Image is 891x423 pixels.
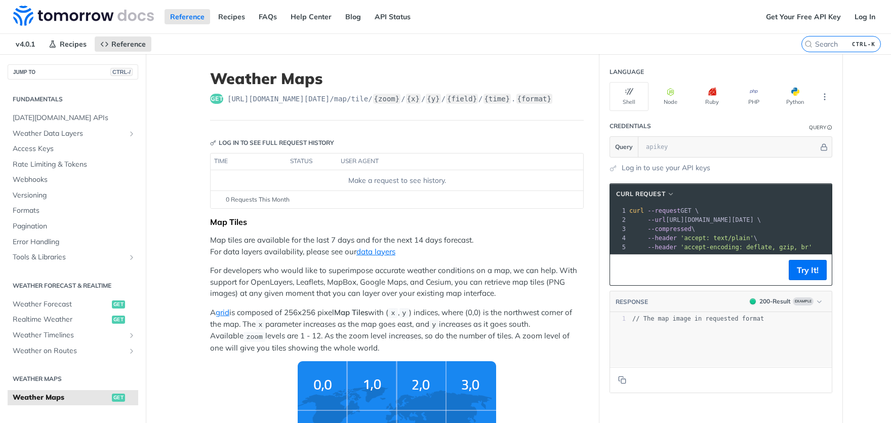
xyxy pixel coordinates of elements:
span: y [432,321,436,329]
button: Copy to clipboard [615,372,629,388]
a: Rate Limiting & Tokens [8,157,138,172]
span: Realtime Weather [13,315,109,325]
span: [DATE][DOMAIN_NAME] APIs [13,113,136,123]
a: Webhooks [8,172,138,187]
span: Error Handling [13,237,136,247]
span: v4.0.1 [10,36,40,52]
a: Pagination [8,219,138,234]
span: --header [647,244,677,251]
div: 3 [610,224,627,234]
span: // The map image in requested format [632,315,764,322]
h2: Fundamentals [8,95,138,104]
span: 200 [750,298,756,304]
a: Log in to use your API keys [622,163,710,173]
span: x [391,310,395,317]
a: Versioning [8,188,138,203]
a: Weather on RoutesShow subpages for Weather on Routes [8,343,138,359]
button: PHP [734,82,773,111]
div: Map Tiles [210,217,584,227]
a: Realtime Weatherget [8,312,138,327]
span: get [112,316,125,324]
button: Copy to clipboard [615,262,629,278]
span: get [210,94,223,104]
span: Access Keys [13,144,136,154]
a: data layers [356,247,395,256]
span: CTRL-/ [110,68,133,76]
div: 5 [610,243,627,252]
a: Formats [8,203,138,218]
a: Weather Mapsget [8,390,138,405]
p: For developers who would like to superimpose accurate weather conditions on a map, we can help. W... [210,265,584,299]
a: Reference [95,36,151,52]
div: Language [610,67,644,76]
span: zoom [246,333,262,340]
span: [URL][DOMAIN_NAME][DATE] \ [629,216,761,223]
p: A is composed of 256x256 pixel with ( , ) indices, where (0,0) is the northwest corner of the map... [210,307,584,354]
span: Weather Maps [13,393,109,403]
div: Query [809,124,826,131]
button: More Languages [817,89,832,104]
button: Shell [610,82,649,111]
span: --url [647,216,666,223]
label: {zoom} [373,94,401,104]
button: Python [776,82,815,111]
span: https://api.tomorrow.io/v4/map/tile/{zoom}/{x}/{y}/{field}/{time}.{format} [227,94,553,104]
span: y [402,310,406,317]
span: Tools & Libraries [13,252,125,262]
svg: Key [210,140,216,146]
span: \ [629,235,757,242]
a: Access Keys [8,141,138,157]
a: FAQs [253,9,282,24]
button: JUMP TOCTRL-/ [8,64,138,80]
button: Try It! [789,260,827,280]
div: Log in to see full request history [210,138,334,147]
i: Information [827,125,832,130]
div: 200 - Result [759,297,791,306]
div: Make a request to see history. [215,175,579,186]
span: Webhooks [13,175,136,185]
button: Show subpages for Weather Timelines [128,331,136,339]
a: Recipes [43,36,92,52]
svg: More ellipsis [820,92,829,101]
a: grid [216,307,229,317]
img: Tomorrow.io Weather API Docs [13,6,154,26]
span: Weather Data Layers [13,129,125,139]
div: 1 [610,206,627,215]
span: Pagination [13,221,136,232]
label: {x} [406,94,421,104]
label: {time} [483,94,511,104]
span: Reference [111,40,146,49]
th: time [211,153,287,170]
input: apikey [641,137,819,157]
button: cURL Request [613,189,678,199]
div: 4 [610,234,627,243]
button: 200200-ResultExample [745,296,827,306]
div: QueryInformation [809,124,832,131]
p: Map tiles are available for the last 7 days and for the next 14 days forecast. For data layers av... [210,235,584,257]
span: get [112,394,125,402]
span: curl [629,207,644,214]
span: --compressed [647,225,692,233]
a: Weather TimelinesShow subpages for Weather Timelines [8,328,138,343]
button: RESPONSE [615,297,649,307]
button: Show subpages for Weather on Routes [128,347,136,355]
a: Recipes [213,9,251,24]
a: Reference [165,9,210,24]
a: Log In [849,9,881,24]
a: Help Center [285,9,337,24]
span: x [258,321,262,329]
span: get [112,300,125,309]
a: Blog [340,9,367,24]
th: user agent [337,153,563,170]
button: Query [610,137,638,157]
button: Node [651,82,690,111]
span: \ [629,225,695,233]
th: status [287,153,337,170]
div: 1 [610,315,626,323]
a: Error Handling [8,235,138,250]
span: Weather on Routes [13,346,125,356]
label: {field} [446,94,478,104]
button: Show subpages for Weather Data Layers [128,130,136,138]
button: Hide [819,142,829,152]
a: Weather Data LayersShow subpages for Weather Data Layers [8,126,138,141]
